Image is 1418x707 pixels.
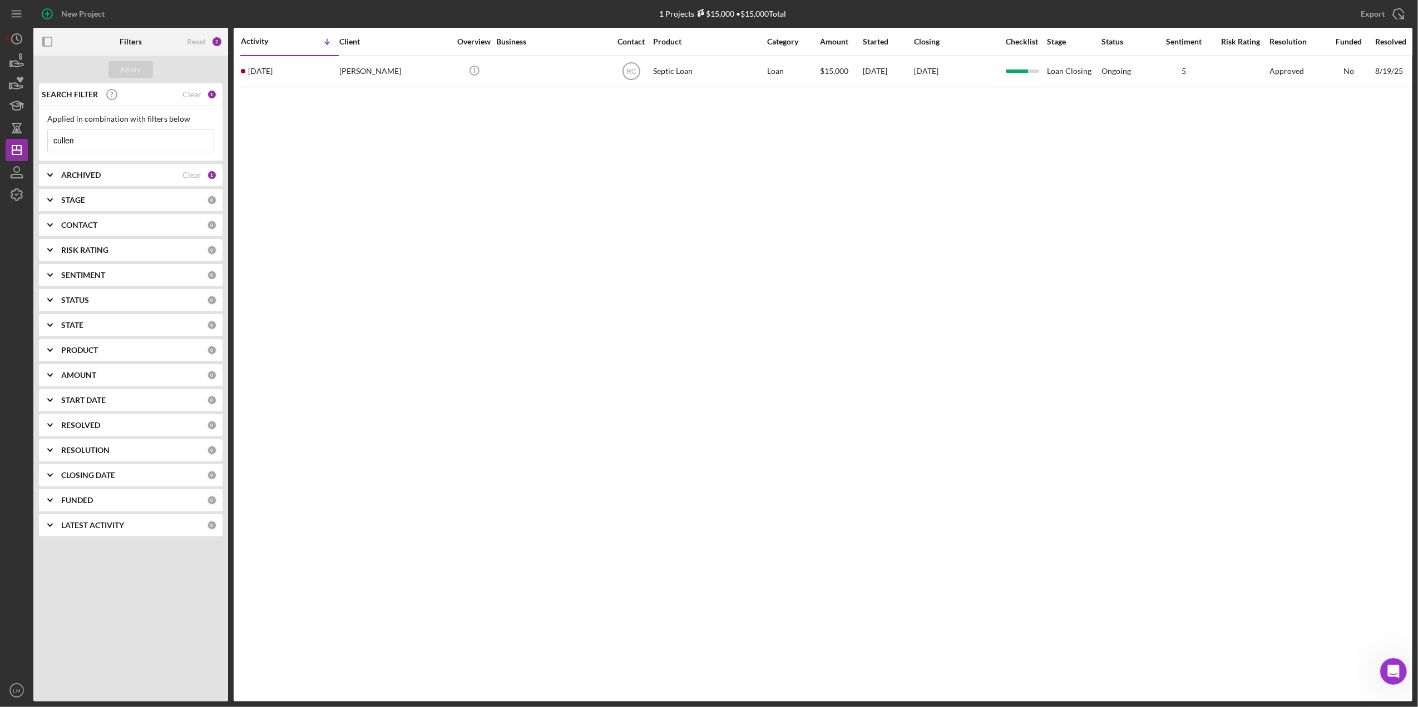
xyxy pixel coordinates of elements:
[207,370,217,380] div: 0
[1324,37,1374,46] div: Funded
[694,9,734,18] div: $15,000
[1324,67,1374,76] div: No
[453,37,495,46] div: Overview
[1350,3,1412,25] button: Export
[767,57,819,86] div: Loan
[207,245,217,255] div: 0
[653,57,764,86] div: Septic Loan
[207,195,217,205] div: 0
[182,171,201,180] div: Clear
[211,36,223,47] div: 2
[207,270,217,280] div: 0
[61,521,124,530] b: LATEST ACTIVITY
[1269,37,1323,46] div: Resolution
[120,37,142,46] b: Filters
[820,57,862,86] div: $15,000
[207,470,217,480] div: 0
[61,196,85,205] b: STAGE
[13,688,20,694] text: LM
[207,520,217,530] div: 0
[61,246,108,255] b: RISK RATING
[207,395,217,405] div: 0
[914,37,997,46] div: Closing
[47,114,214,123] div: Applied in combination with filters below
[626,68,636,76] text: RC
[1047,37,1100,46] div: Stage
[248,67,273,76] time: 2025-09-22 16:27
[914,66,938,76] time: [DATE]
[1361,3,1385,25] div: Export
[61,3,105,25] div: New Project
[207,295,217,305] div: 0
[863,57,913,86] div: [DATE]
[207,320,217,330] div: 0
[207,89,217,99] div: 1
[61,471,115,480] b: CLOSING DATE
[61,221,97,230] b: CONTACT
[1156,37,1212,46] div: Sentiment
[339,37,451,46] div: Client
[61,421,100,430] b: RESOLVED
[61,396,106,405] b: START DATE
[61,296,89,305] b: STATUS
[610,37,652,46] div: Contact
[207,420,217,430] div: 0
[121,61,141,78] div: Apply
[187,37,206,46] div: Reset
[61,446,110,455] b: RESOLUTION
[61,496,93,505] b: FUNDED
[61,371,96,380] b: AMOUNT
[1380,658,1407,685] iframe: Intercom live chat
[1213,37,1268,46] div: Risk Rating
[767,37,819,46] div: Category
[496,37,607,46] div: Business
[6,679,28,701] button: LM
[207,445,217,455] div: 0
[1269,67,1304,76] div: Approved
[653,37,764,46] div: Product
[207,220,217,230] div: 0
[999,37,1046,46] div: Checklist
[207,170,217,180] div: 1
[61,271,105,280] b: SENTIMENT
[863,37,913,46] div: Started
[659,9,786,18] div: 1 Projects • $15,000 Total
[820,37,862,46] div: Amount
[207,495,217,505] div: 0
[61,346,98,355] b: PRODUCT
[1101,37,1155,46] div: Status
[339,57,451,86] div: [PERSON_NAME]
[61,171,101,180] b: ARCHIVED
[1156,67,1212,76] div: 5
[1101,67,1131,76] div: Ongoing
[108,61,153,78] button: Apply
[207,345,217,355] div: 0
[33,3,116,25] button: New Project
[42,90,98,99] b: SEARCH FILTER
[61,321,83,330] b: STATE
[241,37,290,46] div: Activity
[182,90,201,99] div: Clear
[1047,57,1100,86] div: Loan Closing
